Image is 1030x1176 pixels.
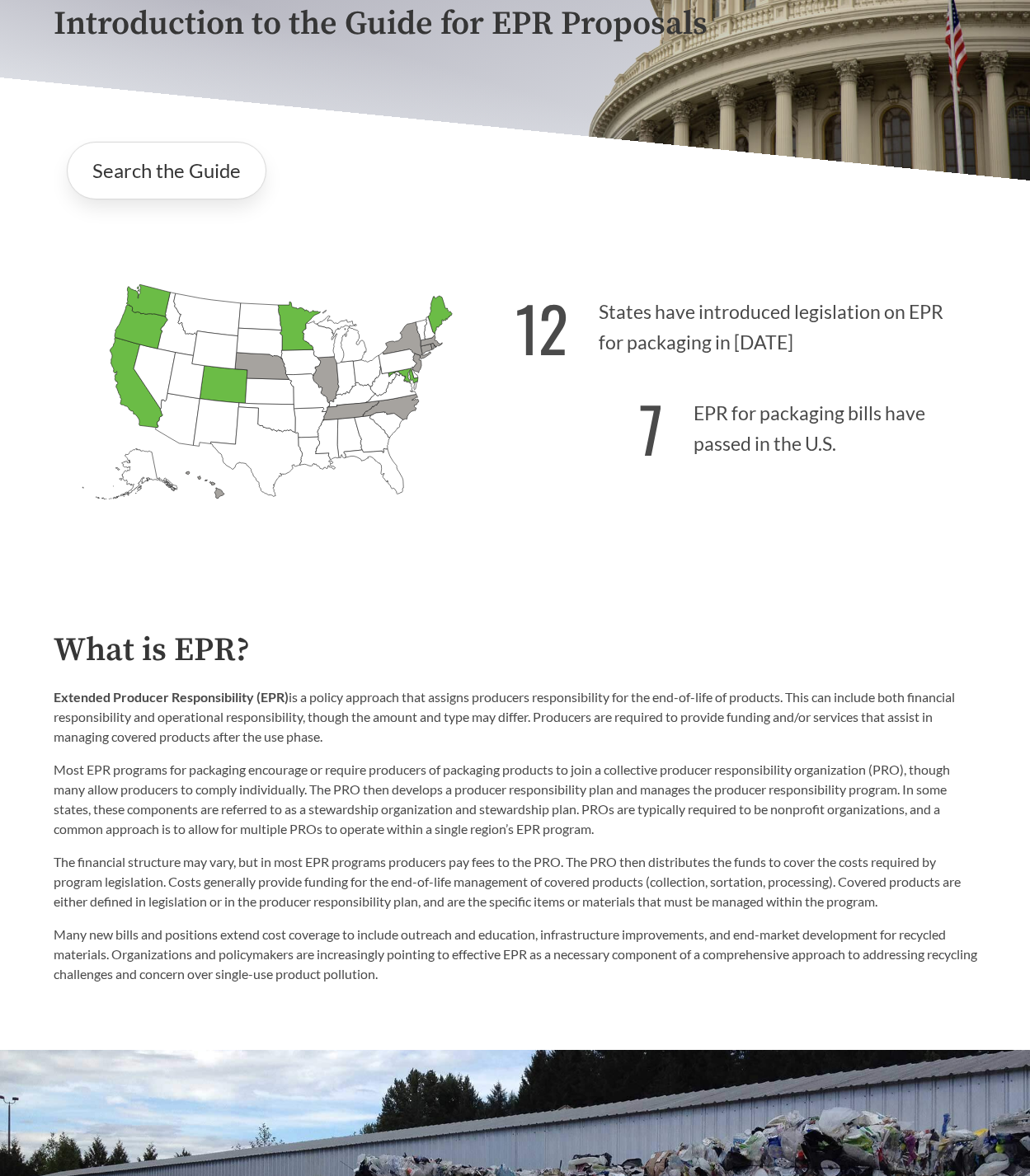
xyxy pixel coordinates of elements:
[54,689,289,705] strong: Extended Producer Responsibility (EPR)
[67,142,266,199] a: Search the Guide
[54,6,977,43] p: Introduction to the Guide for EPR Proposals
[515,282,568,373] strong: 12
[54,687,977,747] p: is a policy approach that assigns producers responsibility for the end-of-life of products. This ...
[515,272,977,373] p: States have introduced legislation on EPR for packaging in [DATE]
[54,632,977,669] h2: What is EPR?
[54,925,977,984] p: Many new bills and positions extend cost coverage to include outreach and education, infrastructu...
[54,852,977,911] p: The financial structure may vary, but in most EPR programs producers pay fees to the PRO. The PRO...
[515,373,977,475] p: EPR for packaging bills have passed in the U.S.
[54,760,977,839] p: Most EPR programs for packaging encourage or require producers of packaging products to join a co...
[639,382,663,474] strong: 7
